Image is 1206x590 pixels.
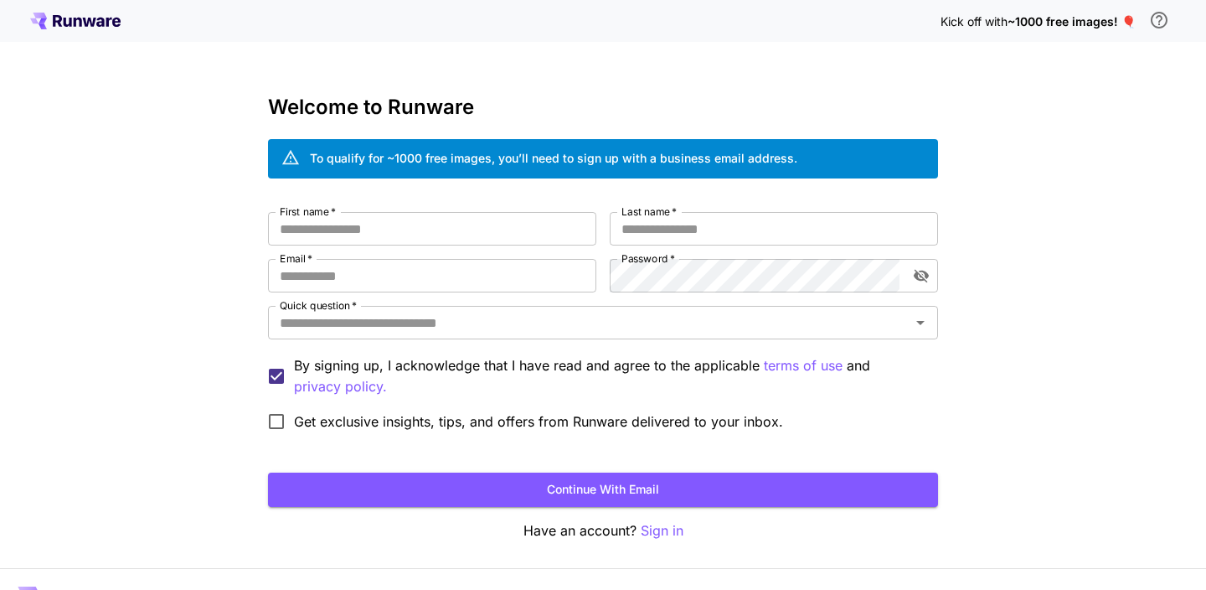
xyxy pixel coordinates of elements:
[280,204,336,219] label: First name
[294,355,925,397] p: By signing up, I acknowledge that I have read and agree to the applicable and
[906,261,936,291] button: toggle password visibility
[1142,3,1176,37] button: In order to qualify for free credit, you need to sign up with a business email address and click ...
[268,473,938,507] button: Continue with email
[941,14,1008,28] span: Kick off with
[294,376,387,397] p: privacy policy.
[621,251,675,266] label: Password
[641,520,683,541] button: Sign in
[268,96,938,119] h3: Welcome to Runware
[764,355,843,376] button: By signing up, I acknowledge that I have read and agree to the applicable and privacy policy.
[909,311,932,334] button: Open
[268,520,938,541] p: Have an account?
[1008,14,1136,28] span: ~1000 free images! 🎈
[294,376,387,397] button: By signing up, I acknowledge that I have read and agree to the applicable terms of use and
[280,298,357,313] label: Quick question
[621,204,677,219] label: Last name
[280,251,312,266] label: Email
[764,355,843,376] p: terms of use
[294,411,783,432] span: Get exclusive insights, tips, and offers from Runware delivered to your inbox.
[310,149,797,167] div: To qualify for ~1000 free images, you’ll need to sign up with a business email address.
